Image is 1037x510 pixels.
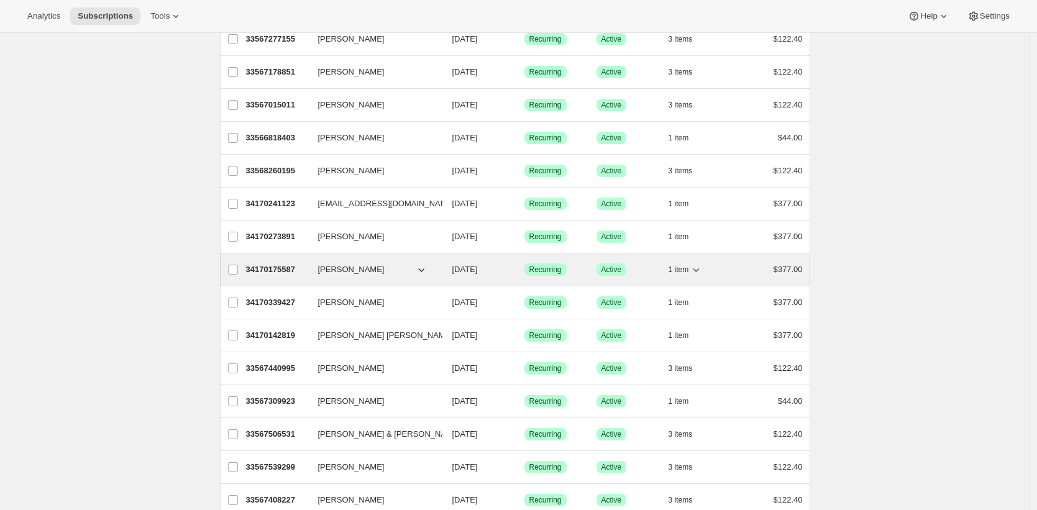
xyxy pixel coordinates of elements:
span: Active [601,330,622,340]
span: [DATE] [452,232,478,241]
span: 3 items [669,462,693,472]
p: 34170142819 [246,329,308,342]
span: [PERSON_NAME] [318,132,385,144]
span: $44.00 [778,133,803,142]
p: 34170339427 [246,296,308,309]
span: 1 item [669,298,689,307]
span: Recurring [529,166,562,176]
span: Recurring [529,34,562,44]
button: 1 item [669,327,703,344]
span: [PERSON_NAME] & [PERSON_NAME] [318,428,461,440]
span: Tools [150,11,170,21]
div: 33568260195[PERSON_NAME][DATE]SuccessRecurringSuccessActive3 items$122.40 [246,162,803,180]
span: [PERSON_NAME] [318,165,385,177]
button: 3 items [669,162,706,180]
span: 3 items [669,166,693,176]
span: [PERSON_NAME] [PERSON_NAME] [318,329,453,342]
span: $122.40 [774,34,803,43]
p: 34170175587 [246,263,308,276]
span: [DATE] [452,298,478,307]
p: 34170273891 [246,230,308,243]
span: [PERSON_NAME] [318,395,385,408]
span: $122.40 [774,67,803,76]
button: 1 item [669,261,703,278]
p: 33567309923 [246,395,308,408]
button: [PERSON_NAME] [311,227,435,247]
button: Subscriptions [70,7,140,25]
span: [DATE] [452,67,478,76]
span: $122.40 [774,166,803,175]
span: [PERSON_NAME] [318,494,385,506]
span: Active [601,199,622,209]
span: $122.40 [774,462,803,471]
button: 1 item [669,294,703,311]
div: 34170273891[PERSON_NAME][DATE]SuccessRecurringSuccessActive1 item$377.00 [246,228,803,245]
span: Recurring [529,396,562,406]
button: Help [900,7,957,25]
div: 34170339427[PERSON_NAME][DATE]SuccessRecurringSuccessActive1 item$377.00 [246,294,803,311]
span: $377.00 [774,265,803,274]
button: [PERSON_NAME] [311,293,435,312]
div: 33567539299[PERSON_NAME][DATE]SuccessRecurringSuccessActive3 items$122.40 [246,458,803,476]
button: [PERSON_NAME] [311,62,435,82]
span: Active [601,100,622,110]
div: 34170142819[PERSON_NAME] [PERSON_NAME][DATE]SuccessRecurringSuccessActive1 item$377.00 [246,327,803,344]
span: Active [601,429,622,439]
span: $122.40 [774,100,803,109]
div: 33567178851[PERSON_NAME][DATE]SuccessRecurringSuccessActive3 items$122.40 [246,63,803,81]
div: 33566818403[PERSON_NAME][DATE]SuccessRecurringSuccessActive1 item$44.00 [246,129,803,147]
span: Active [601,396,622,406]
button: 1 item [669,195,703,212]
span: Subscriptions [78,11,133,21]
span: [PERSON_NAME] [318,33,385,45]
button: [PERSON_NAME] [311,128,435,148]
p: 33567408227 [246,494,308,506]
span: 3 items [669,363,693,373]
span: $44.00 [778,396,803,406]
span: [DATE] [452,34,478,43]
span: 1 item [669,232,689,242]
span: $122.40 [774,363,803,373]
span: [DATE] [452,330,478,340]
span: 3 items [669,495,693,505]
span: Recurring [529,330,562,340]
span: Recurring [529,232,562,242]
p: 33566818403 [246,132,308,144]
span: $377.00 [774,298,803,307]
span: Active [601,232,622,242]
button: Settings [960,7,1017,25]
span: 1 item [669,265,689,275]
span: Active [601,363,622,373]
span: 3 items [669,100,693,110]
span: [DATE] [452,462,478,471]
span: Settings [980,11,1010,21]
button: 3 items [669,96,706,114]
span: Active [601,265,622,275]
div: 33567015011[PERSON_NAME][DATE]SuccessRecurringSuccessActive3 items$122.40 [246,96,803,114]
span: Recurring [529,462,562,472]
span: [DATE] [452,133,478,142]
span: 1 item [669,396,689,406]
span: 1 item [669,330,689,340]
span: Active [601,166,622,176]
button: 1 item [669,393,703,410]
span: Recurring [529,298,562,307]
div: 33567408227[PERSON_NAME][DATE]SuccessRecurringSuccessActive3 items$122.40 [246,491,803,509]
div: 33567506531[PERSON_NAME] & [PERSON_NAME][DATE]SuccessRecurringSuccessActive3 items$122.40 [246,426,803,443]
p: 33567277155 [246,33,308,45]
p: 33567440995 [246,362,308,375]
button: [PERSON_NAME] [311,490,435,510]
span: [DATE] [452,396,478,406]
span: Active [601,133,622,143]
span: 1 item [669,133,689,143]
button: [PERSON_NAME] [311,260,435,280]
button: 1 item [669,129,703,147]
button: [PERSON_NAME] [311,358,435,378]
div: 33567309923[PERSON_NAME][DATE]SuccessRecurringSuccessActive1 item$44.00 [246,393,803,410]
span: 3 items [669,429,693,439]
button: [EMAIL_ADDRESS][DOMAIN_NAME] [311,194,435,214]
button: [PERSON_NAME] [PERSON_NAME] [311,326,435,345]
span: [PERSON_NAME] [318,230,385,243]
span: Active [601,298,622,307]
span: [DATE] [452,199,478,208]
